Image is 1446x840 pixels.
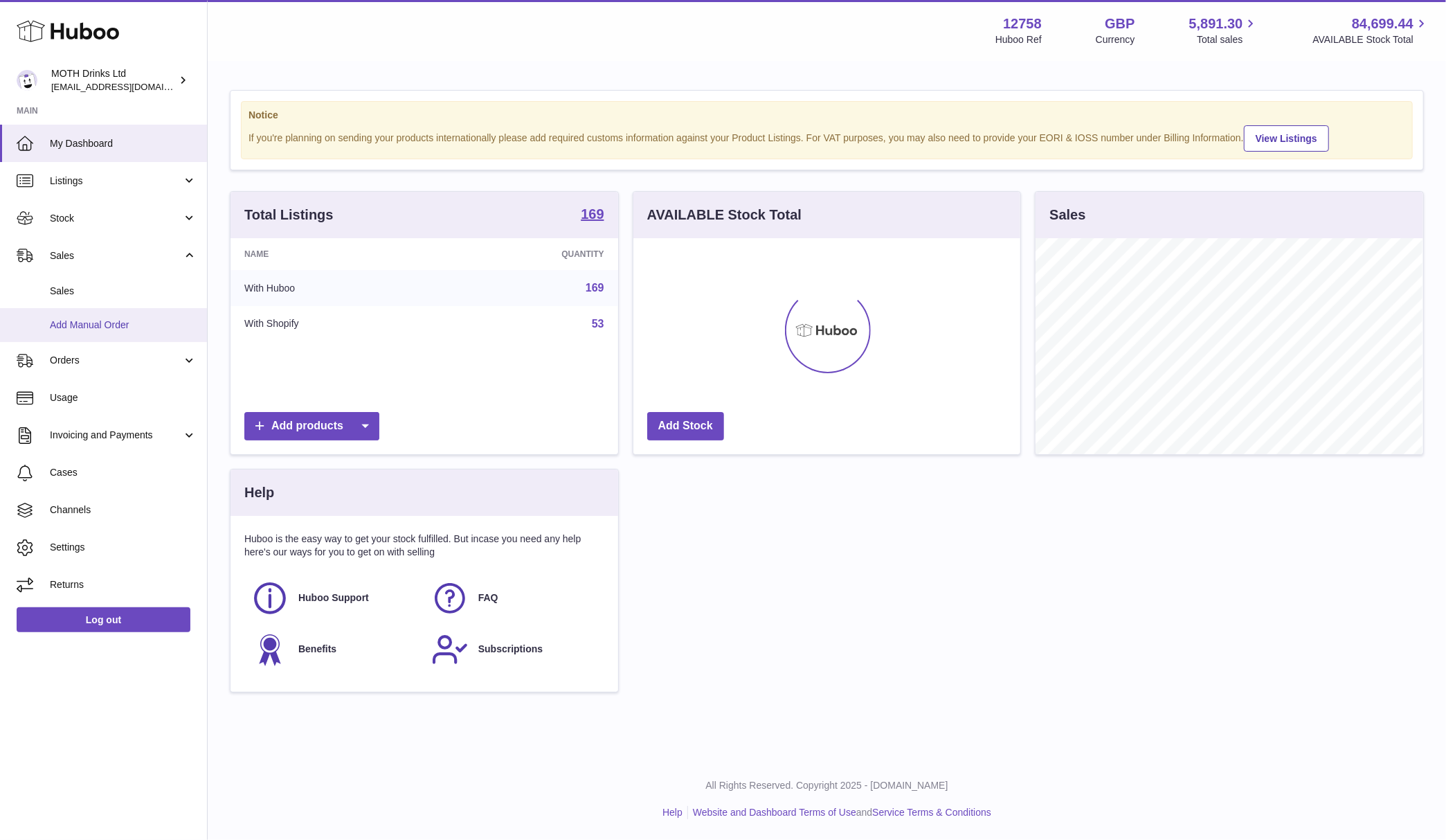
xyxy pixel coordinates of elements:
span: Usage [50,391,197,404]
span: FAQ [478,591,498,605]
li: and [688,806,991,819]
a: FAQ [431,580,597,617]
div: MOTH Drinks Ltd [51,67,176,93]
strong: 169 [581,207,604,221]
a: Subscriptions [431,631,597,668]
a: Website and Dashboard Terms of Use [693,807,856,818]
span: 84,699.44 [1352,15,1413,33]
a: 169 [581,207,604,224]
h3: Sales [1049,206,1085,224]
span: Total sales [1197,33,1258,46]
a: Add Stock [647,412,724,440]
h3: Total Listings [244,206,334,224]
a: Huboo Support [251,580,417,617]
h3: AVAILABLE Stock Total [647,206,802,224]
span: Invoicing and Payments [50,429,182,442]
span: Channels [50,503,197,517]
span: Returns [50,578,197,591]
td: With Shopify [231,306,440,342]
span: [EMAIL_ADDRESS][DOMAIN_NAME] [51,81,204,92]
img: orders@mothdrinks.com [17,70,37,91]
a: 53 [592,318,604,330]
strong: Notice [248,109,1405,122]
span: My Dashboard [50,137,197,150]
span: Settings [50,541,197,554]
span: Cases [50,466,197,479]
span: Orders [50,354,182,367]
span: Huboo Support [298,591,369,605]
th: Quantity [440,238,618,270]
strong: 12758 [1003,15,1042,33]
div: If you're planning on sending your products internationally please add required customs informati... [248,123,1405,152]
span: Sales [50,249,182,262]
a: Add products [244,412,379,440]
a: Service Terms & Conditions [872,807,991,818]
span: AVAILABLE Stock Total [1312,33,1429,46]
a: Help [662,807,683,818]
div: Currency [1096,33,1135,46]
a: Benefits [251,631,417,668]
th: Name [231,238,440,270]
span: 5,891.30 [1189,15,1243,33]
strong: GBP [1105,15,1135,33]
p: Huboo is the easy way to get your stock fulfilled. But incase you need any help here's our ways f... [244,533,604,559]
span: Add Manual Order [50,319,197,332]
a: View Listings [1244,125,1329,152]
span: Subscriptions [478,643,543,656]
span: Benefits [298,643,336,656]
td: With Huboo [231,270,440,306]
h3: Help [244,483,274,502]
a: 169 [586,282,604,294]
div: Huboo Ref [995,33,1042,46]
span: Stock [50,212,182,225]
span: Sales [50,285,197,298]
a: 84,699.44 AVAILABLE Stock Total [1312,15,1429,46]
span: Listings [50,175,182,188]
a: 5,891.30 Total sales [1189,15,1259,46]
p: All Rights Reserved. Copyright 2025 - [DOMAIN_NAME] [219,779,1435,792]
a: Log out [17,607,190,632]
